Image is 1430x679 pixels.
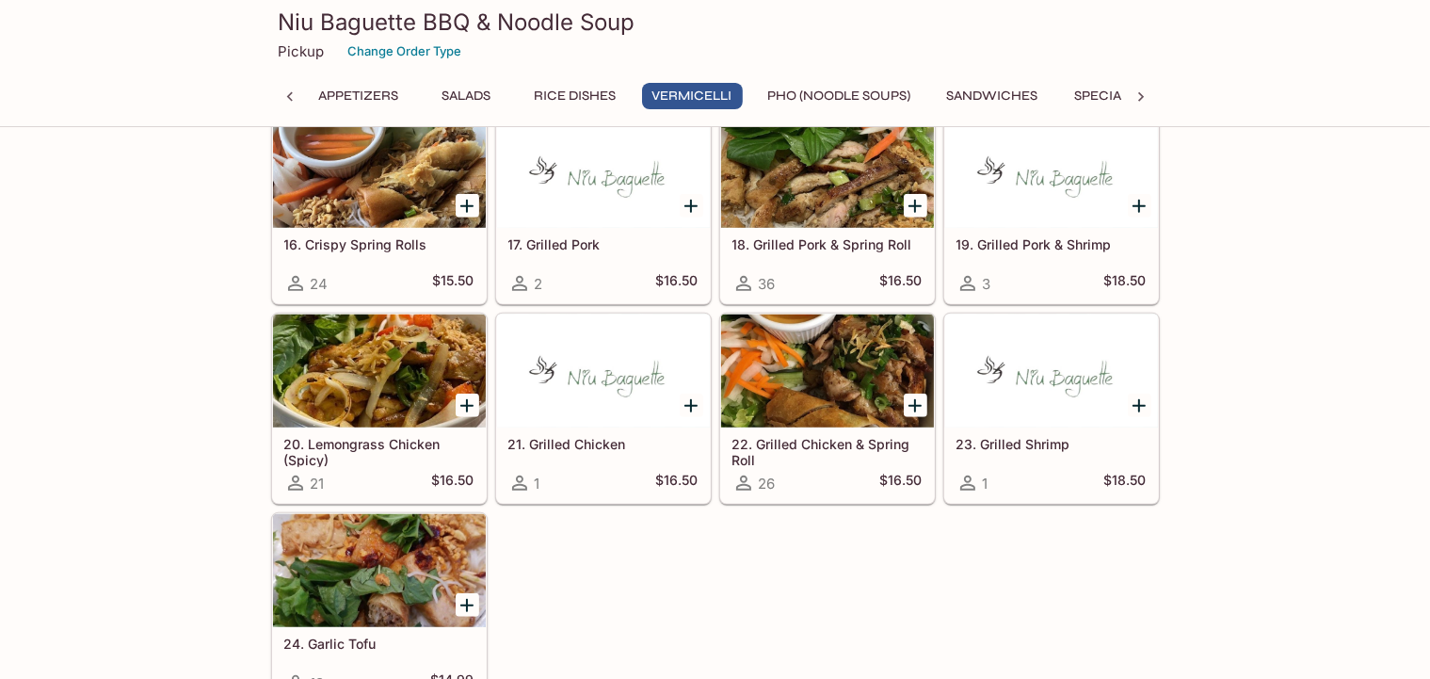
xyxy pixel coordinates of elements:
[642,83,743,109] button: Vermicelli
[944,314,1159,504] a: 23. Grilled Shrimp1$18.50
[311,275,329,293] span: 24
[904,394,927,417] button: Add 22. Grilled Chicken & Spring Roll
[272,114,487,304] a: 16. Crispy Spring Rolls24$15.50
[720,314,935,504] a: 22. Grilled Chicken & Spring Roll26$16.50
[983,275,991,293] span: 3
[273,514,486,627] div: 24. Garlic Tofu
[309,83,410,109] button: Appetizers
[880,472,923,494] h5: $16.50
[272,314,487,504] a: 20. Lemongrass Chicken (Spicy)21$16.50
[983,475,988,493] span: 1
[721,315,934,428] div: 22. Grilled Chicken & Spring Roll
[535,275,543,293] span: 2
[535,475,540,493] span: 1
[524,83,627,109] button: Rice Dishes
[945,115,1158,228] div: 19. Grilled Pork & Shrimp
[340,37,471,66] button: Change Order Type
[496,314,711,504] a: 21. Grilled Chicken1$16.50
[680,394,703,417] button: Add 21. Grilled Chicken
[279,42,325,60] p: Pickup
[656,272,699,295] h5: $16.50
[956,436,1147,452] h5: 23. Grilled Shrimp
[880,272,923,295] h5: $16.50
[1104,472,1147,494] h5: $18.50
[1128,194,1151,218] button: Add 19. Grilled Pork & Shrimp
[956,236,1147,252] h5: 19. Grilled Pork & Shrimp
[1104,272,1147,295] h5: $18.50
[759,275,776,293] span: 36
[496,114,711,304] a: 17. Grilled Pork2$16.50
[433,272,474,295] h5: $15.50
[732,236,923,252] h5: 18. Grilled Pork & Spring Roll
[456,394,479,417] button: Add 20. Lemongrass Chicken (Spicy)
[432,472,474,494] h5: $16.50
[311,475,325,493] span: 21
[279,8,1152,37] h3: Niu Baguette BBQ & Noodle Soup
[284,636,474,652] h5: 24. Garlic Tofu
[904,194,927,218] button: Add 18. Grilled Pork & Spring Roll
[732,436,923,467] h5: 22. Grilled Chicken & Spring Roll
[456,194,479,218] button: Add 16. Crispy Spring Rolls
[273,115,486,228] div: 16. Crispy Spring Rolls
[284,236,474,252] h5: 16. Crispy Spring Rolls
[944,114,1159,304] a: 19. Grilled Pork & Shrimp3$18.50
[937,83,1049,109] button: Sandwiches
[680,194,703,218] button: Add 17. Grilled Pork
[721,115,934,228] div: 18. Grilled Pork & Spring Roll
[497,315,710,428] div: 21. Grilled Chicken
[508,236,699,252] h5: 17. Grilled Pork
[759,475,776,493] span: 26
[758,83,922,109] button: Pho (Noodle Soups)
[284,436,474,467] h5: 20. Lemongrass Chicken (Spicy)
[720,114,935,304] a: 18. Grilled Pork & Spring Roll36$16.50
[497,115,710,228] div: 17. Grilled Pork
[1128,394,1151,417] button: Add 23. Grilled Shrimp
[425,83,509,109] button: Salads
[1064,83,1149,109] button: Specials
[945,315,1158,428] div: 23. Grilled Shrimp
[508,436,699,452] h5: 21. Grilled Chicken
[456,593,479,617] button: Add 24. Garlic Tofu
[273,315,486,428] div: 20. Lemongrass Chicken (Spicy)
[656,472,699,494] h5: $16.50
